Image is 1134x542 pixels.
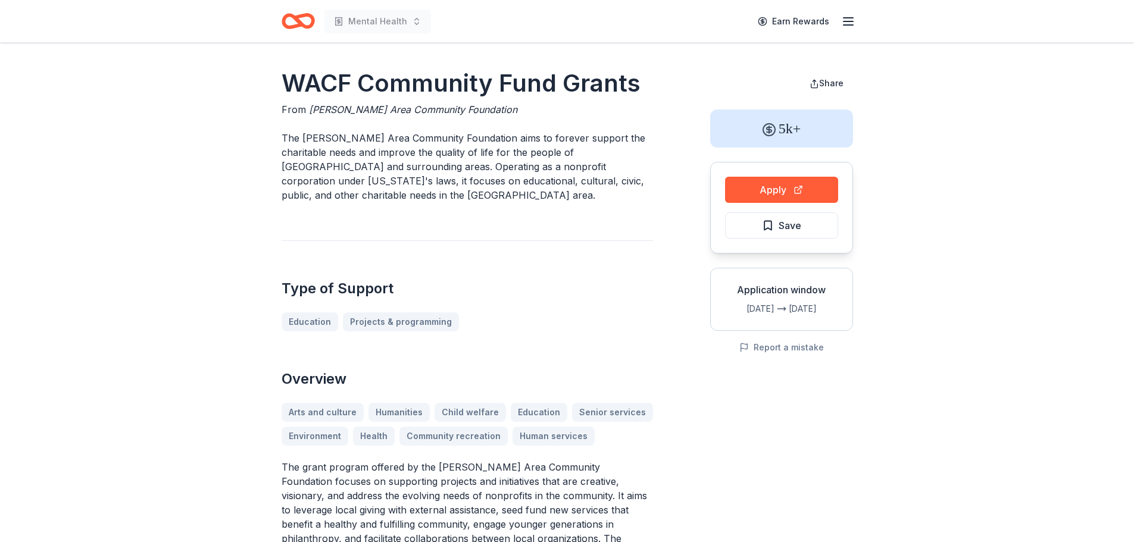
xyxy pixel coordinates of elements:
span: Share [819,78,844,88]
button: Report a mistake [739,340,824,355]
h2: Overview [282,369,653,389]
button: Save [725,212,838,239]
span: [PERSON_NAME] Area Community Foundation [309,104,517,115]
span: Save [779,218,801,233]
button: Mental Health [324,10,431,33]
a: Education [282,312,338,331]
div: [DATE] [720,302,774,316]
div: 5k+ [710,109,853,148]
h2: Type of Support [282,279,653,298]
button: Share [800,71,853,95]
a: Projects & programming [343,312,459,331]
a: Home [282,7,315,35]
div: From [282,102,653,117]
div: Application window [720,283,843,297]
p: The [PERSON_NAME] Area Community Foundation aims to forever support the charitable needs and impr... [282,131,653,202]
h1: WACF Community Fund Grants [282,67,653,100]
span: Mental Health [348,14,407,29]
a: Earn Rewards [751,11,836,32]
button: Apply [725,177,838,203]
div: [DATE] [789,302,843,316]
